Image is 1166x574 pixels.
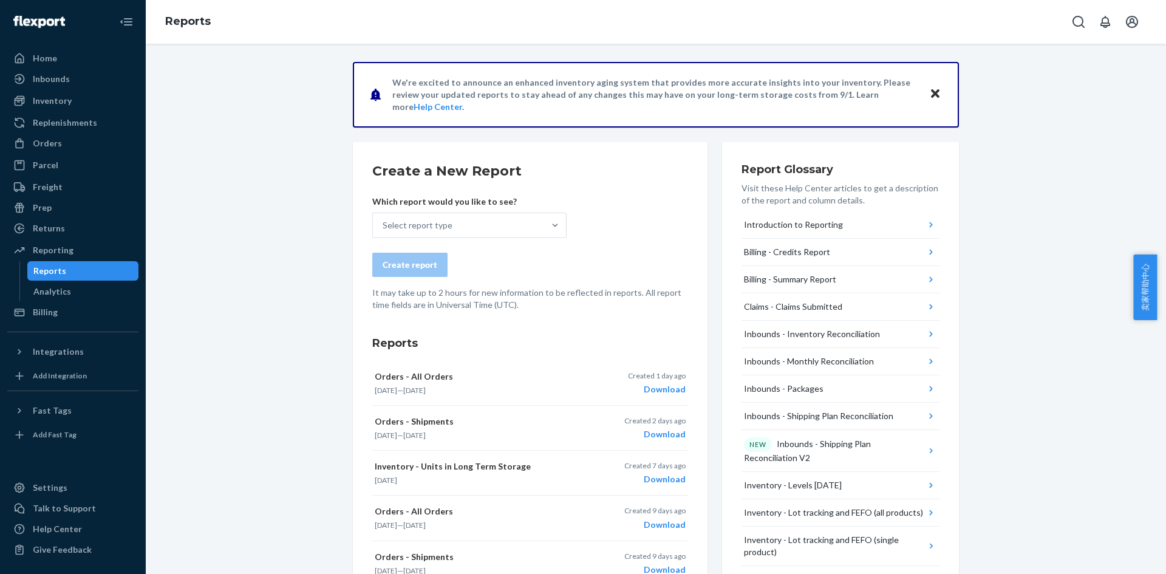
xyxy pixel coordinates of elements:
div: Inbounds - Shipping Plan Reconciliation [744,410,893,422]
p: Created 1 day ago [628,371,686,381]
div: Analytics [33,285,71,298]
div: Create report [383,259,437,271]
button: Inbounds - Shipping Plan Reconciliation [742,403,939,430]
button: Billing - Credits Report [742,239,939,266]
a: Analytics [27,282,139,301]
div: Introduction to Reporting [744,219,843,231]
p: — [375,430,580,440]
p: NEW [749,440,766,449]
div: Inventory - Lot tracking and FEFO (all products) [744,507,923,519]
div: Home [33,52,57,64]
div: Inventory - Lot tracking and FEFO (single product) [744,534,925,558]
h2: Create a New Report [372,162,688,181]
a: Reporting [7,241,138,260]
time: [DATE] [375,386,397,395]
div: Inbounds - Shipping Plan Reconciliation V2 [744,437,926,464]
button: Inventory - Lot tracking and FEFO (all products) [742,499,939,527]
p: Orders - All Orders [375,371,580,383]
a: Replenishments [7,113,138,132]
p: Orders - Shipments [375,415,580,428]
p: Created 2 days ago [624,415,686,426]
time: [DATE] [375,431,397,440]
div: Replenishments [33,117,97,129]
time: [DATE] [403,521,426,530]
div: Inbounds - Packages [744,383,823,395]
a: Orders [7,134,138,153]
div: Reports [33,265,66,277]
button: Billing - Summary Report [742,266,939,293]
time: [DATE] [403,386,426,395]
a: Inventory [7,91,138,111]
a: Returns [7,219,138,238]
p: Which report would you like to see? [372,196,567,208]
time: [DATE] [375,521,397,530]
button: Orders - All Orders[DATE]—[DATE]Created 9 days agoDownload [372,496,688,541]
button: 卖家帮助中心 [1133,255,1157,320]
div: Orders [33,137,62,149]
button: Open notifications [1093,10,1117,34]
time: [DATE] [375,476,397,485]
p: Inventory - Units in Long Term Storage [375,460,580,473]
div: Integrations [33,346,84,358]
div: Claims - Claims Submitted [744,301,842,313]
p: It may take up to 2 hours for new information to be reflected in reports. All report time fields ... [372,287,688,311]
div: Inbounds - Inventory Reconciliation [744,328,880,340]
div: Inventory - Levels [DATE] [744,479,842,491]
a: Home [7,49,138,68]
button: Inventory - Levels [DATE] [742,472,939,499]
div: Talk to Support [33,502,96,514]
p: — [375,520,580,530]
div: Inbounds - Monthly Reconciliation [744,355,874,367]
button: NEWInbounds - Shipping Plan Reconciliation V2 [742,430,939,472]
div: Fast Tags [33,405,72,417]
a: Freight [7,177,138,197]
div: Billing - Credits Report [744,246,830,258]
div: Billing [33,306,58,318]
button: Orders - Shipments[DATE]—[DATE]Created 2 days agoDownload [372,406,688,451]
p: Orders - All Orders [375,505,580,518]
a: Billing [7,302,138,322]
p: Created 9 days ago [624,551,686,561]
h3: Report Glossary [742,162,939,177]
div: Add Fast Tag [33,429,77,440]
button: Claims - Claims Submitted [742,293,939,321]
a: Reports [165,15,211,28]
p: We're excited to announce an enhanced inventory aging system that provides more accurate insights... [392,77,918,113]
time: [DATE] [403,431,426,440]
p: Orders - Shipments [375,551,580,563]
div: Returns [33,222,65,234]
button: Create report [372,253,448,277]
a: Prep [7,198,138,217]
div: Parcel [33,159,58,171]
p: Visit these Help Center articles to get a description of the report and column details. [742,182,939,207]
button: Integrations [7,342,138,361]
div: Download [628,383,686,395]
a: Inbounds [7,69,138,89]
button: Give Feedback [7,540,138,559]
button: Close [927,86,943,103]
a: Help Center [414,101,462,112]
div: Download [624,428,686,440]
div: Inbounds [33,73,70,85]
button: Introduction to Reporting [742,211,939,239]
h3: Reports [372,335,688,351]
button: Inventory - Units in Long Term Storage[DATE]Created 7 days agoDownload [372,451,688,496]
ol: breadcrumbs [155,4,220,39]
a: Help Center [7,519,138,539]
button: Inbounds - Packages [742,375,939,403]
div: Settings [33,482,67,494]
button: Orders - All Orders[DATE]—[DATE]Created 1 day agoDownload [372,361,688,406]
div: Download [624,473,686,485]
img: Flexport logo [13,16,65,28]
div: Inventory [33,95,72,107]
a: Parcel [7,155,138,175]
button: Close Navigation [114,10,138,34]
div: Freight [33,181,63,193]
button: Inbounds - Inventory Reconciliation [742,321,939,348]
p: Created 7 days ago [624,460,686,471]
div: Help Center [33,523,82,535]
a: Settings [7,478,138,497]
div: Give Feedback [33,544,92,556]
div: Download [624,519,686,531]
